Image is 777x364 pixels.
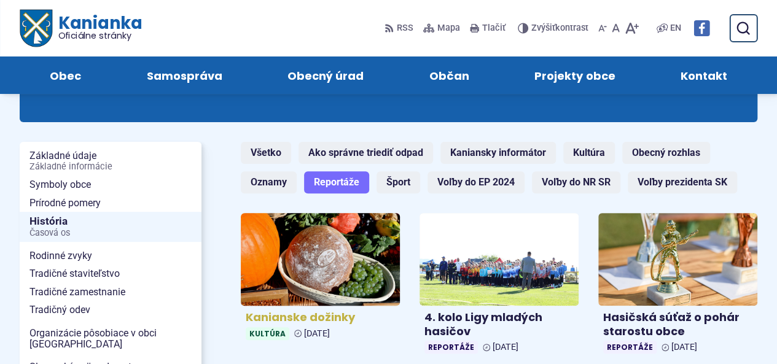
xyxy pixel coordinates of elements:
a: Občan [409,56,490,94]
a: RSS [385,15,416,41]
span: Základné údaje [29,147,192,176]
button: Zmenšiť veľkosť písma [596,15,609,41]
span: [DATE] [304,328,330,339]
a: Hasičská súťaž o pohár starostu obce Reportáže [DATE] [598,213,757,359]
span: Základné informácie [29,162,192,172]
button: Zväčšiť veľkosť písma [622,15,641,41]
a: Voľby do NR SR [532,171,620,193]
img: Prejsť na Facebook stránku [693,20,709,36]
a: Rodinné zvyky [20,247,201,265]
span: Tradičné staviteľstvo [29,265,192,283]
a: Mapa [421,15,463,41]
a: Samospráva [127,56,243,94]
a: Projekty obce [514,56,636,94]
span: Reportáže [603,341,657,354]
a: Kultúra [563,142,615,164]
a: 4. kolo Ligy mladých hasičov Reportáže [DATE] [420,213,579,359]
a: Reportáže [304,171,369,193]
a: Kontakt [660,56,748,94]
a: Tradičné staviteľstvo [20,265,201,283]
a: Šport [377,171,420,193]
span: kontrast [531,23,588,34]
span: Projekty obce [534,56,615,94]
a: Obecný rozhlas [622,142,710,164]
a: Tradičný odev [20,301,201,319]
span: EN [670,21,681,36]
a: Tradičné zamestnanie [20,283,201,301]
button: Tlačiť [467,15,508,41]
a: Organizácie pôsobiace v obci [GEOGRAPHIC_DATA] [20,324,201,353]
span: Mapa [437,21,460,36]
img: Prejsť na domovskú stránku [20,10,52,47]
span: Reportáže [424,341,478,354]
span: Oficiálne stránky [58,31,142,40]
span: Tradičný odev [29,301,192,319]
a: Základné údajeZákladné informácie [20,147,201,176]
span: Organizácie pôsobiace v obci [GEOGRAPHIC_DATA] [29,324,192,353]
span: Tlačiť [482,23,506,34]
span: Obec [50,56,81,94]
a: Obec [29,56,102,94]
button: Zvýšiťkontrast [518,15,591,41]
span: Obecný úrad [287,56,364,94]
span: Časová os [29,228,192,238]
span: RSS [397,21,413,36]
a: Kanianske dožinky Kultúra [DATE] [241,213,400,345]
a: Symboly obce [20,176,201,194]
a: Obecný úrad [267,56,385,94]
span: Samospráva [147,56,222,94]
a: Voľby prezidenta SK [628,171,737,193]
span: Kanianka [52,15,141,41]
span: Symboly obce [29,176,192,194]
a: Ako správne triediť odpad [299,142,433,164]
a: EN [668,21,684,36]
h4: Kanianske dožinky [246,311,395,325]
span: Tradičné zamestnanie [29,283,192,301]
a: Kaniansky informátor [440,142,556,164]
span: Rodinné zvyky [29,247,192,265]
span: Kontakt [681,56,727,94]
a: Voľby do EP 2024 [428,171,525,193]
span: Občan [429,56,469,94]
h4: Hasičská súťaž o pohár starostu obce [603,311,752,338]
a: Logo Kanianka, prejsť na domovskú stránku. [20,10,142,47]
span: Zvýšiť [531,23,555,33]
a: HistóriaČasová os [20,212,201,242]
a: Oznamy [241,171,297,193]
span: História [29,212,192,242]
span: [DATE] [671,342,697,352]
a: Všetko [241,142,291,164]
a: Prírodné pomery [20,194,201,212]
span: Kultúra [246,327,289,340]
button: Nastaviť pôvodnú veľkosť písma [609,15,622,41]
h4: 4. kolo Ligy mladých hasičov [424,311,574,338]
span: Prírodné pomery [29,194,192,212]
span: [DATE] [493,342,518,352]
